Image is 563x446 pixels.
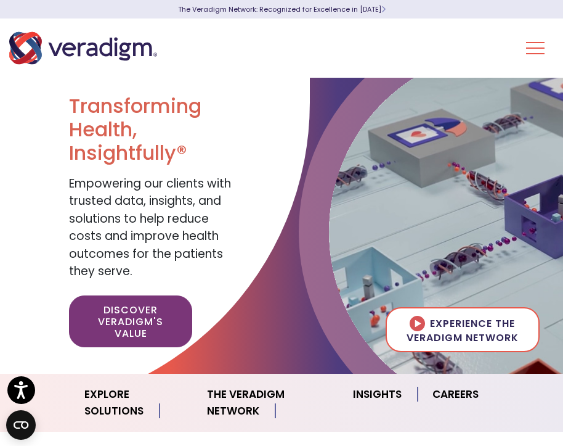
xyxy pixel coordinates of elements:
[338,379,418,410] a: Insights
[69,94,235,165] h1: Transforming Health, Insightfully®
[192,379,338,427] a: The Veradigm Network
[70,379,192,427] a: Explore Solutions
[418,379,493,410] a: Careers
[178,4,386,14] a: The Veradigm Network: Recognized for Excellence in [DATE]Learn More
[381,4,386,14] span: Learn More
[501,384,548,431] iframe: Drift Chat Widget
[526,32,545,64] button: Toggle Navigation Menu
[9,28,157,68] img: Veradigm logo
[6,410,36,440] button: Open CMP widget
[69,175,231,280] span: Empowering our clients with trusted data, insights, and solutions to help reduce costs and improv...
[69,295,192,348] a: Discover Veradigm's Value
